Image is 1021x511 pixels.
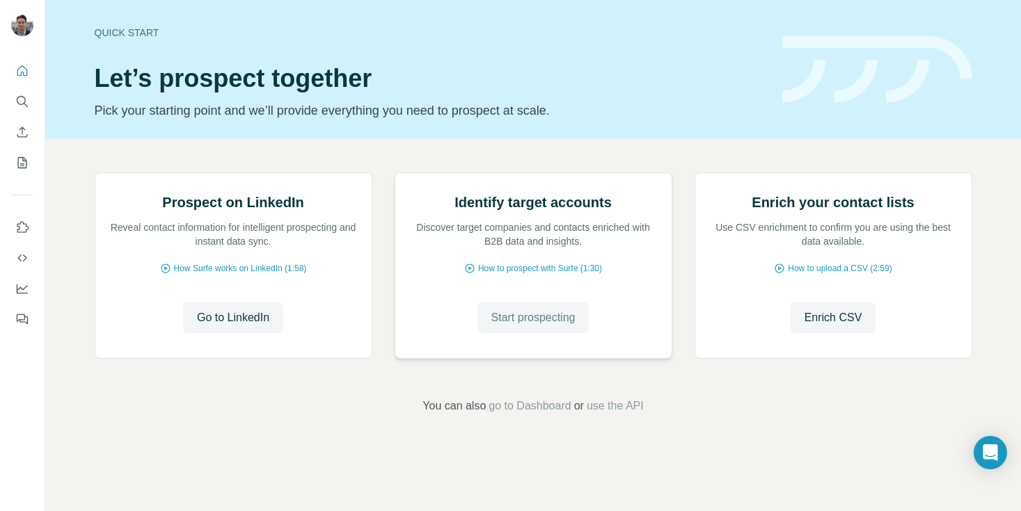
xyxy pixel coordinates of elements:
[174,262,307,275] span: How Surfe works on LinkedIn (1:58)
[197,309,269,326] span: Go to LinkedIn
[489,398,571,414] button: go to Dashboard
[11,150,33,175] button: My lists
[409,220,658,248] p: Discover target companies and contacts enriched with B2B data and insights.
[183,302,283,333] button: Go to LinkedIn
[95,65,766,92] h1: Let’s prospect together
[709,220,958,248] p: Use CSV enrichment to confirm you are using the best data available.
[788,262,892,275] span: How to upload a CSV (2:59)
[805,309,862,326] span: Enrich CSV
[454,193,612,212] h2: Identify target accounts
[11,245,33,270] button: Use Surfe API
[11,276,33,301] button: Dashboard
[477,302,589,333] button: Start prospecting
[587,398,644,414] button: use the API
[574,398,584,414] span: or
[11,120,33,145] button: Enrich CSV
[95,101,766,120] p: Pick your starting point and we’ll provide everything you need to prospect at scale.
[95,26,766,40] div: Quick start
[11,215,33,240] button: Use Surfe on LinkedIn
[782,36,972,104] img: banner
[974,436,1007,469] div: Open Intercom Messenger
[162,193,303,212] h2: Prospect on LinkedIn
[109,220,358,248] p: Reveal contact information for intelligent prospecting and instant data sync.
[11,14,33,36] img: Avatar
[491,309,576,326] span: Start prospecting
[11,307,33,332] button: Feedback
[478,262,602,275] span: How to prospect with Surfe (1:30)
[752,193,914,212] h2: Enrich your contact lists
[791,302,876,333] button: Enrich CSV
[11,89,33,114] button: Search
[422,398,486,414] span: You can also
[11,58,33,83] button: Quick start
